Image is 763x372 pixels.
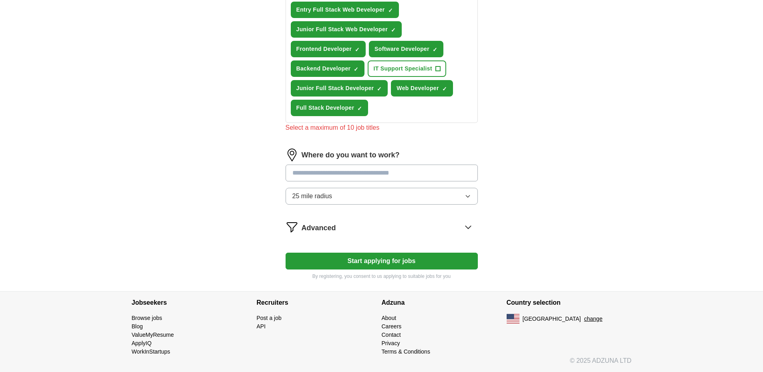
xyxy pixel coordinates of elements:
span: ✓ [391,27,396,33]
span: ✓ [354,66,358,72]
img: location.png [286,149,298,161]
button: Junior Full Stack Web Developer✓ [291,21,402,38]
span: Frontend Developer [296,45,352,53]
span: Junior Full Stack Developer [296,84,374,92]
button: 25 mile radius [286,188,478,205]
button: IT Support Specialist [368,60,446,77]
span: Junior Full Stack Web Developer [296,25,388,34]
span: ✓ [442,86,447,92]
a: Careers [382,323,402,330]
button: Full Stack Developer✓ [291,100,368,116]
a: Post a job [257,315,282,321]
div: © 2025 ADZUNA LTD [125,356,638,372]
span: [GEOGRAPHIC_DATA] [523,315,581,323]
span: ✓ [388,7,393,14]
button: Start applying for jobs [286,253,478,269]
div: Select a maximum of 10 job titles [286,123,478,133]
a: Contact [382,332,401,338]
a: ValueMyResume [132,332,174,338]
h4: Country selection [507,292,632,314]
span: 25 mile radius [292,191,332,201]
button: Frontend Developer✓ [291,41,366,57]
a: ApplyIQ [132,340,152,346]
a: Browse jobs [132,315,162,321]
span: Software Developer [374,45,429,53]
span: ✓ [377,86,382,92]
button: Software Developer✓ [369,41,443,57]
a: API [257,323,266,330]
p: By registering, you consent to us applying to suitable jobs for you [286,273,478,280]
span: Advanced [302,223,336,233]
span: Web Developer [397,84,439,92]
button: Junior Full Stack Developer✓ [291,80,388,97]
a: About [382,315,397,321]
span: ✓ [433,46,437,53]
img: US flag [507,314,519,324]
span: Full Stack Developer [296,104,354,112]
img: filter [286,221,298,233]
button: Entry Full Stack Web Developer✓ [291,2,399,18]
a: WorkInStartups [132,348,170,355]
button: Backend Developer✓ [291,60,365,77]
span: Backend Developer [296,64,351,73]
a: Terms & Conditions [382,348,430,355]
span: IT Support Specialist [373,64,432,73]
button: change [584,315,602,323]
a: Blog [132,323,143,330]
a: Privacy [382,340,400,346]
label: Where do you want to work? [302,150,400,161]
button: Web Developer✓ [391,80,453,97]
span: ✓ [355,46,360,53]
span: ✓ [357,105,362,112]
span: Entry Full Stack Web Developer [296,6,385,14]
